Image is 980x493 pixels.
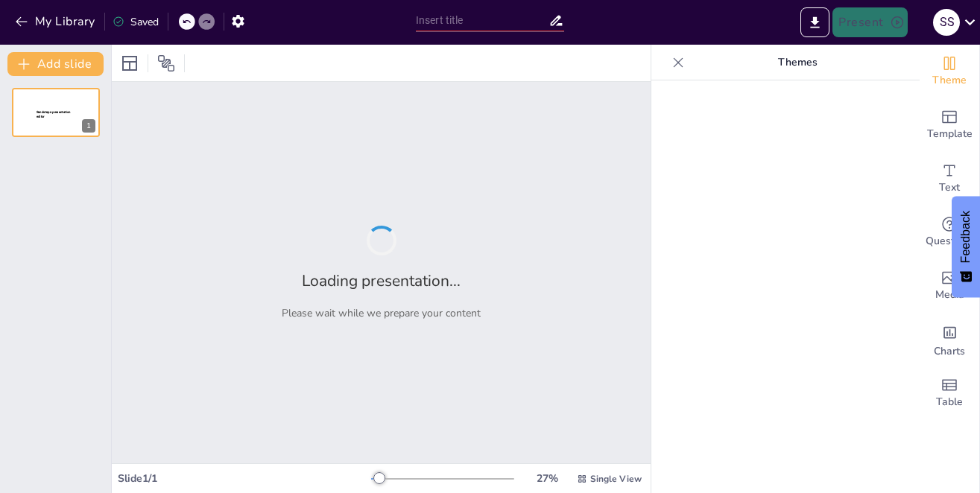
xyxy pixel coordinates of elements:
button: Add slide [7,52,104,76]
button: Present [832,7,907,37]
span: Charts [934,343,965,360]
div: 1 [12,88,100,137]
div: Get real-time input from your audience [920,206,979,259]
span: Sendsteps presentation editor [37,110,71,118]
div: Add a table [920,366,979,420]
button: Export to PowerPoint [800,7,829,37]
span: Single View [590,473,642,485]
p: Themes [690,45,905,80]
div: Add images, graphics, shapes or video [920,259,979,313]
div: Add text boxes [920,152,979,206]
div: Slide 1 / 1 [118,471,371,486]
div: 27 % [529,471,565,486]
div: Layout [118,51,142,75]
button: Duplicate Slide [57,92,75,110]
span: Table [936,394,963,410]
button: Feedback - Show survey [952,196,980,297]
span: Media [935,287,964,303]
button: Cannot delete last slide [78,92,95,110]
div: Change the overall theme [920,45,979,98]
p: Please wait while we prepare your content [282,306,481,320]
button: My Library [11,10,101,34]
input: Insert title [416,10,549,31]
span: Feedback [959,211,973,263]
div: S S [933,9,960,36]
button: S S [933,7,960,37]
span: Template [927,126,973,142]
span: Text [939,179,960,196]
h2: Loading presentation... [302,270,461,291]
div: Add charts and graphs [920,313,979,366]
div: 1 [82,119,95,133]
span: Position [157,54,175,72]
div: Add ready made slides [920,98,979,152]
div: Saved [113,15,159,29]
span: Theme [932,72,967,89]
span: Questions [926,233,974,249]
